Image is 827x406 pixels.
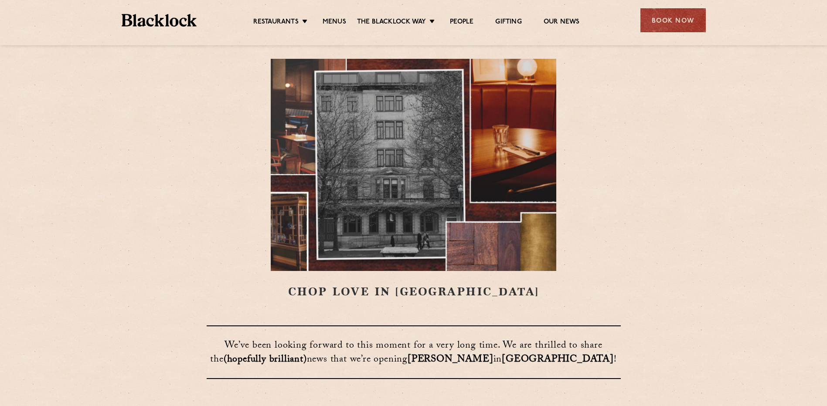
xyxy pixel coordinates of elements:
strong: [GEOGRAPHIC_DATA] [502,352,614,368]
h1: CHOP LOVE IN [GEOGRAPHIC_DATA] [207,59,621,299]
img: BL_Textured_Logo-footer-cropped.svg [122,14,197,27]
strong: (hopefully brilliant) [224,352,307,368]
a: Our News [544,18,580,27]
h3: ​​​​​​​We’ve been looking forward to this moment for a very long time. We are thrilled to share t... [207,325,621,379]
a: Menus [323,18,346,27]
a: People [450,18,473,27]
div: Book Now [640,8,706,32]
a: Gifting [495,18,521,27]
a: The Blacklock Way [357,18,426,27]
strong: [PERSON_NAME] [408,352,493,368]
a: Restaurants [253,18,299,27]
